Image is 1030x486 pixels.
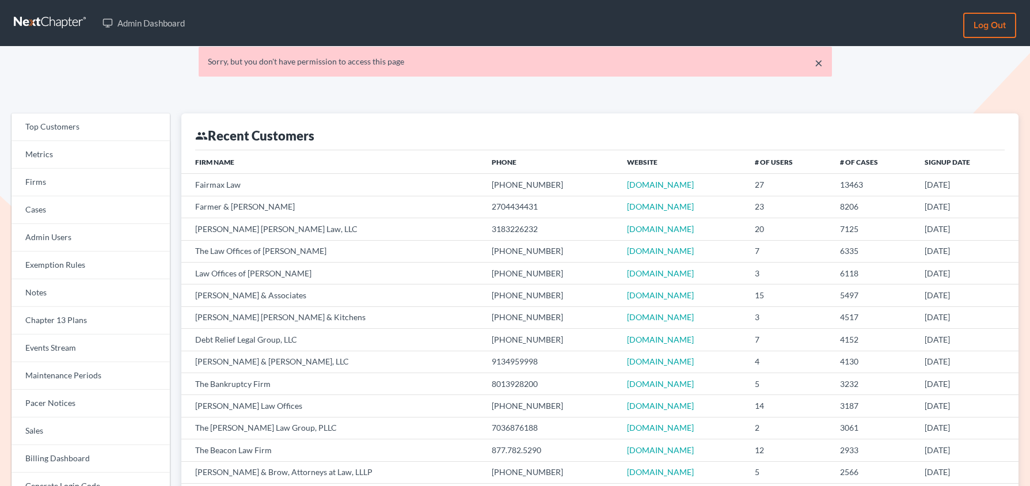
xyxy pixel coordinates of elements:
a: Cases [12,196,170,224]
td: 3232 [831,373,915,394]
a: [DOMAIN_NAME] [627,202,694,211]
td: The Bankruptcy Firm [181,373,482,394]
td: [DATE] [915,373,1018,394]
td: [PERSON_NAME] & Associates [181,284,482,306]
a: [DOMAIN_NAME] [627,401,694,411]
td: [DATE] [915,174,1018,196]
td: 3 [746,262,830,284]
td: [DATE] [915,461,1018,483]
a: [DOMAIN_NAME] [627,246,694,256]
th: # of Cases [831,150,915,173]
td: 20 [746,218,830,240]
td: 23 [746,196,830,218]
a: [DOMAIN_NAME] [627,379,694,389]
td: 12 [746,439,830,461]
th: Firm Name [181,150,482,173]
a: Firms [12,169,170,196]
td: The Law Offices of [PERSON_NAME] [181,240,482,262]
td: 3 [746,306,830,328]
a: Maintenance Periods [12,362,170,390]
td: The Beacon Law Firm [181,439,482,461]
td: [PHONE_NUMBER] [482,284,618,306]
a: Metrics [12,141,170,169]
a: Sales [12,417,170,445]
td: 4517 [831,306,915,328]
td: 9134959998 [482,351,618,373]
td: 7 [746,329,830,351]
td: [PHONE_NUMBER] [482,329,618,351]
th: Signup Date [915,150,1018,173]
td: [PHONE_NUMBER] [482,240,618,262]
td: [PHONE_NUMBER] [482,306,618,328]
td: Law Offices of [PERSON_NAME] [181,262,482,284]
td: 6335 [831,240,915,262]
a: Top Customers [12,113,170,141]
td: [PERSON_NAME] [PERSON_NAME] Law, LLC [181,218,482,240]
td: 3183226232 [482,218,618,240]
a: Exemption Rules [12,252,170,279]
div: Recent Customers [195,127,314,144]
td: [DATE] [915,240,1018,262]
td: 3061 [831,417,915,439]
td: [PHONE_NUMBER] [482,174,618,196]
td: 877.782.5290 [482,439,618,461]
td: [DATE] [915,395,1018,417]
a: [DOMAIN_NAME] [627,268,694,278]
a: Notes [12,279,170,307]
td: 7125 [831,218,915,240]
td: [DATE] [915,196,1018,218]
a: [DOMAIN_NAME] [627,290,694,300]
a: Log out [963,13,1016,38]
td: [DATE] [915,284,1018,306]
td: 13463 [831,174,915,196]
td: The [PERSON_NAME] Law Group, PLLC [181,417,482,439]
td: Farmer & [PERSON_NAME] [181,196,482,218]
td: [DATE] [915,417,1018,439]
td: [PERSON_NAME] Law Offices [181,395,482,417]
td: 8206 [831,196,915,218]
td: [PERSON_NAME] & Brow, Attorneys at Law, LLLP [181,461,482,483]
td: 5497 [831,284,915,306]
a: Billing Dashboard [12,445,170,473]
a: Events Stream [12,335,170,362]
i: group [195,130,208,142]
a: Admin Dashboard [97,13,191,33]
a: [DOMAIN_NAME] [627,445,694,455]
div: Sorry, but you don't have permission to access this page [208,56,823,67]
a: × [815,56,823,70]
th: Phone [482,150,618,173]
td: 14 [746,395,830,417]
td: [PERSON_NAME] & [PERSON_NAME], LLC [181,351,482,373]
a: [DOMAIN_NAME] [627,180,694,189]
th: # of Users [746,150,830,173]
td: 4130 [831,351,915,373]
td: 15 [746,284,830,306]
td: [PERSON_NAME] [PERSON_NAME] & Kitchens [181,306,482,328]
td: 2566 [831,461,915,483]
td: 3187 [831,395,915,417]
a: [DOMAIN_NAME] [627,467,694,477]
td: [PHONE_NUMBER] [482,395,618,417]
td: 5 [746,461,830,483]
a: Chapter 13 Plans [12,307,170,335]
td: Fairmax Law [181,174,482,196]
a: [DOMAIN_NAME] [627,224,694,234]
td: [DATE] [915,329,1018,351]
td: [DATE] [915,262,1018,284]
td: [PHONE_NUMBER] [482,262,618,284]
a: [DOMAIN_NAME] [627,335,694,344]
a: Admin Users [12,224,170,252]
a: [DOMAIN_NAME] [627,356,694,366]
td: 8013928200 [482,373,618,394]
td: 4152 [831,329,915,351]
td: [DATE] [915,439,1018,461]
td: 5 [746,373,830,394]
td: [DATE] [915,351,1018,373]
td: 2704434431 [482,196,618,218]
td: [PHONE_NUMBER] [482,461,618,483]
a: [DOMAIN_NAME] [627,312,694,322]
td: 2933 [831,439,915,461]
td: [DATE] [915,306,1018,328]
td: 7 [746,240,830,262]
td: Debt Relief Legal Group, LLC [181,329,482,351]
